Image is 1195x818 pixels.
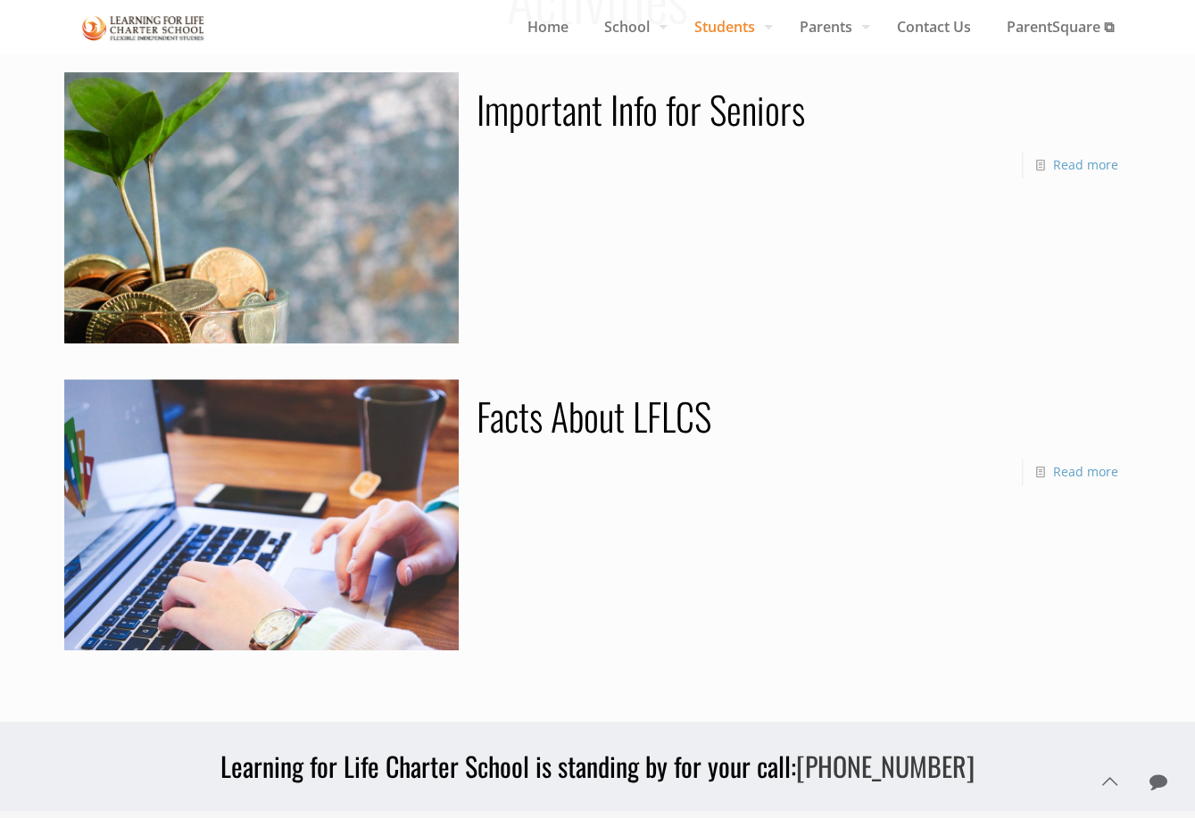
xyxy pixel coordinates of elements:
[676,13,782,40] span: Students
[782,13,879,40] span: Parents
[1052,463,1117,480] a: Read more
[796,746,975,786] a: [PHONE_NUMBER]
[64,748,1132,784] h3: Learning for Life Charter School is standing by for your call:
[477,388,711,443] a: Facts About LFLCS
[586,13,676,40] span: School
[1091,763,1128,800] a: Back to top icon
[879,13,989,40] span: Contact Us
[82,12,205,44] img: Activities
[477,81,805,136] a: Important Info for Seniors
[510,13,586,40] span: Home
[989,13,1132,40] span: ParentSquare ⧉
[1052,156,1117,173] a: Read more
